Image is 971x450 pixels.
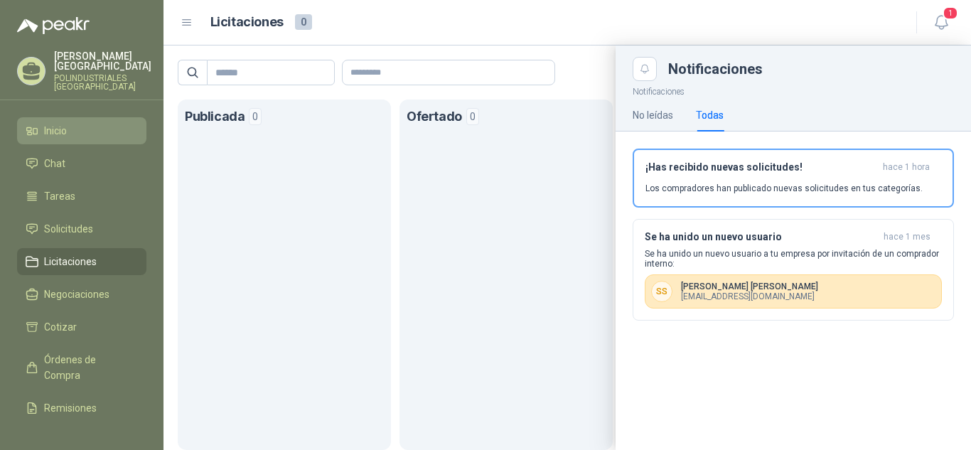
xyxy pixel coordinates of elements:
[44,156,65,171] span: Chat
[681,282,818,291] p: [PERSON_NAME] [PERSON_NAME]
[44,352,133,383] span: Órdenes de Compra
[633,219,954,321] button: Se ha unido un nuevo usuariohace 1 mes Se ha unido un nuevo usuario a tu empresa por invitación d...
[17,215,146,242] a: Solicitudes
[668,62,954,76] div: Notificaciones
[645,161,877,173] h3: ¡Has recibido nuevas solicitudes!
[44,400,97,416] span: Remisiones
[44,221,93,237] span: Solicitudes
[616,81,971,99] p: Notificaciones
[645,231,878,243] h3: Se ha unido un nuevo usuario
[17,150,146,177] a: Chat
[210,12,284,33] h1: Licitaciones
[17,346,146,389] a: Órdenes de Compra
[645,249,942,269] p: Se ha unido un nuevo usuario a tu empresa por invitación de un comprador interno:
[44,254,97,269] span: Licitaciones
[44,188,75,204] span: Tareas
[883,161,930,173] span: hace 1 hora
[54,51,151,71] p: [PERSON_NAME] [GEOGRAPHIC_DATA]
[928,10,954,36] button: 1
[681,291,818,301] p: [EMAIL_ADDRESS][DOMAIN_NAME]
[17,248,146,275] a: Licitaciones
[696,107,724,123] div: Todas
[633,149,954,208] button: ¡Has recibido nuevas solicitudes!hace 1 hora Los compradores han publicado nuevas solicitudes en ...
[651,281,672,302] span: S S
[17,117,146,144] a: Inicio
[54,74,151,91] p: POLINDUSTRIALES [GEOGRAPHIC_DATA]
[633,57,657,81] button: Close
[44,286,109,302] span: Negociaciones
[884,231,930,243] span: hace 1 mes
[633,107,673,123] div: No leídas
[44,123,67,139] span: Inicio
[17,395,146,422] a: Remisiones
[17,183,146,210] a: Tareas
[17,17,90,34] img: Logo peakr
[17,281,146,308] a: Negociaciones
[645,182,923,195] p: Los compradores han publicado nuevas solicitudes en tus categorías.
[943,6,958,20] span: 1
[44,319,77,335] span: Cotizar
[295,14,312,30] span: 0
[17,314,146,341] a: Cotizar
